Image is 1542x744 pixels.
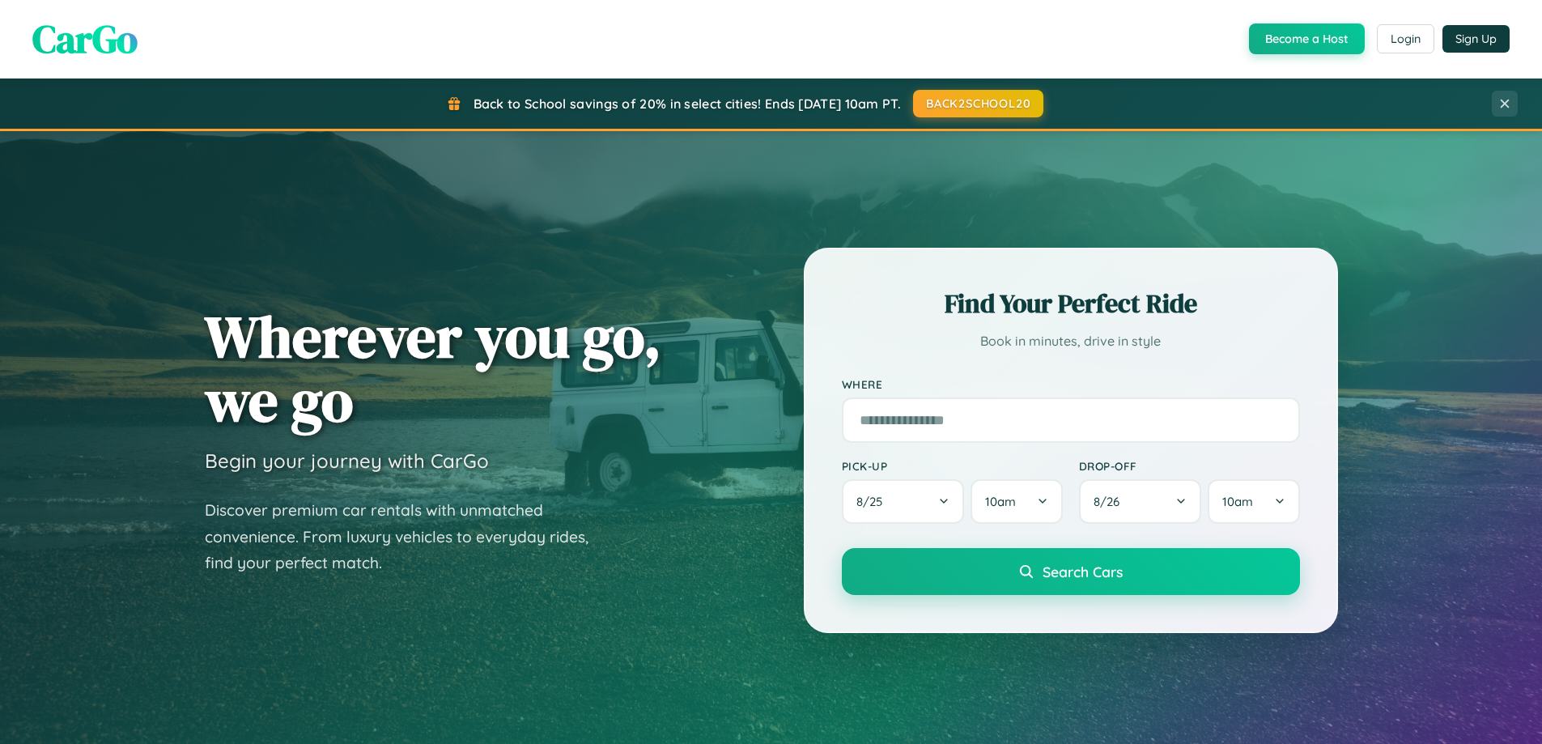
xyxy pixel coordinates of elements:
button: BACK2SCHOOL20 [913,90,1043,117]
span: 8 / 26 [1094,494,1128,509]
button: 10am [1208,479,1299,524]
p: Discover premium car rentals with unmatched convenience. From luxury vehicles to everyday rides, ... [205,497,610,576]
label: Where [842,377,1300,391]
span: 8 / 25 [856,494,890,509]
label: Drop-off [1079,459,1300,473]
span: 10am [985,494,1016,509]
button: Login [1377,24,1434,53]
button: Sign Up [1442,25,1510,53]
span: Back to School savings of 20% in select cities! Ends [DATE] 10am PT. [474,96,901,112]
p: Book in minutes, drive in style [842,329,1300,353]
span: Search Cars [1043,563,1123,580]
button: 8/25 [842,479,965,524]
h3: Begin your journey with CarGo [205,449,489,473]
span: 10am [1222,494,1253,509]
button: Become a Host [1249,23,1365,54]
button: 10am [971,479,1062,524]
h1: Wherever you go, we go [205,304,661,432]
button: Search Cars [842,548,1300,595]
span: CarGo [32,12,138,66]
button: 8/26 [1079,479,1202,524]
h2: Find Your Perfect Ride [842,286,1300,321]
label: Pick-up [842,459,1063,473]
